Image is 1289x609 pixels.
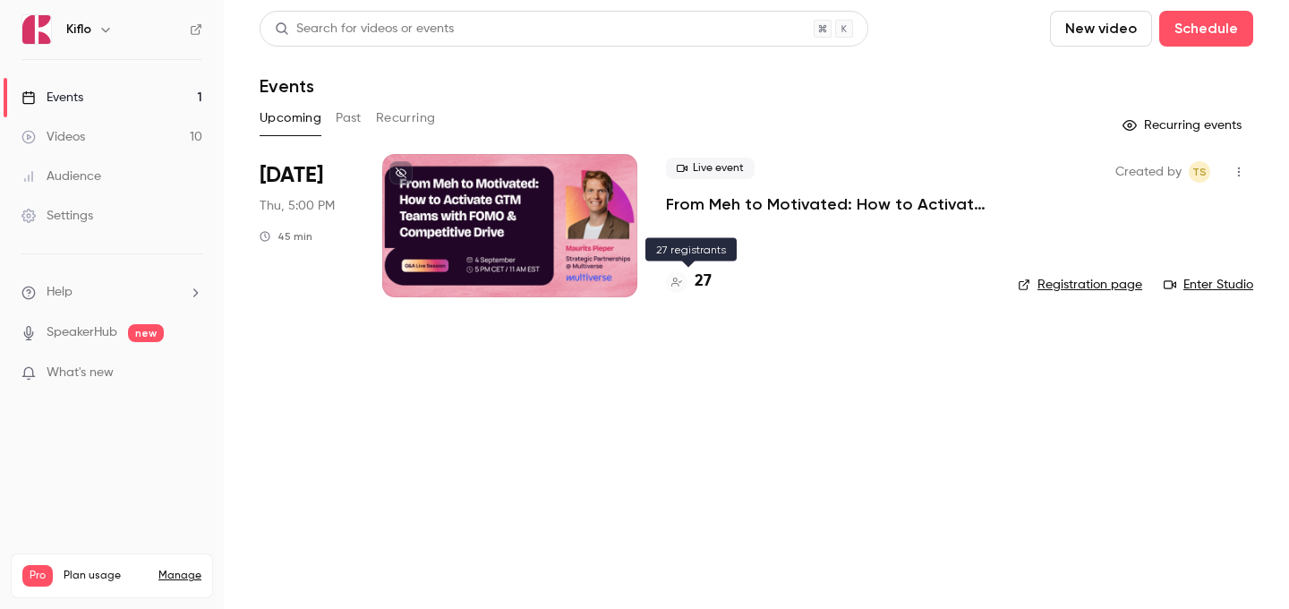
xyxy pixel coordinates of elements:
[260,104,321,133] button: Upcoming
[376,104,436,133] button: Recurring
[64,569,148,583] span: Plan usage
[260,75,314,97] h1: Events
[158,569,201,583] a: Manage
[260,161,323,190] span: [DATE]
[22,15,51,44] img: Kiflo
[1189,161,1210,183] span: Tomica Stojanovikj
[260,229,312,244] div: 45 min
[66,21,91,39] h6: Kiflo
[47,364,114,382] span: What's new
[47,323,117,342] a: SpeakerHub
[21,283,202,302] li: help-dropdown-opener
[1018,276,1142,294] a: Registration page
[1115,161,1182,183] span: Created by
[1192,161,1207,183] span: TS
[260,197,335,215] span: Thu, 5:00 PM
[128,324,164,342] span: new
[1114,111,1253,140] button: Recurring events
[695,270,712,294] h4: 27
[275,20,454,39] div: Search for videos or events
[21,207,93,225] div: Settings
[666,270,712,294] a: 27
[1164,276,1253,294] a: Enter Studio
[666,193,989,215] a: From Meh to Motivated: How to Activate GTM Teams with FOMO & Competitive Drive
[47,283,73,302] span: Help
[1050,11,1152,47] button: New video
[1159,11,1253,47] button: Schedule
[21,128,85,146] div: Videos
[21,89,83,107] div: Events
[336,104,362,133] button: Past
[260,154,354,297] div: Sep 4 Thu, 5:00 PM (Europe/Rome)
[21,167,101,185] div: Audience
[181,365,202,382] iframe: Noticeable Trigger
[666,158,755,179] span: Live event
[22,565,53,587] span: Pro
